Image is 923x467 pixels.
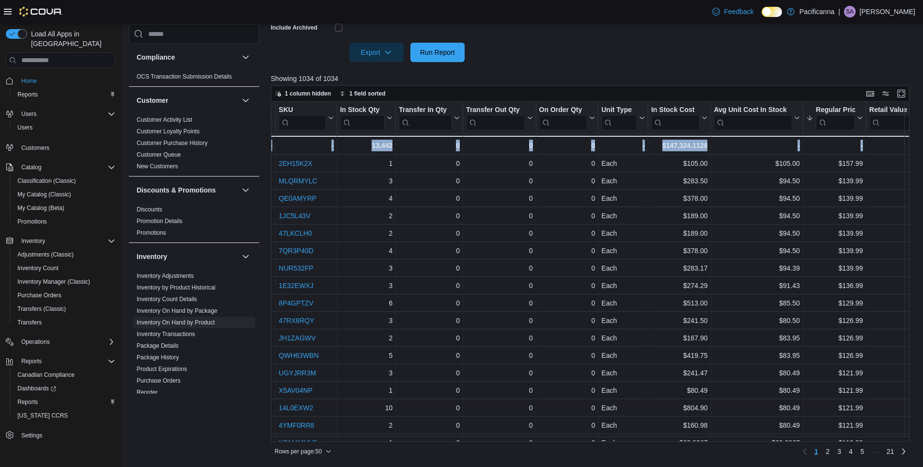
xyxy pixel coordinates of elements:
[14,122,36,133] a: Users
[137,128,200,135] a: Customer Loyalty Points
[137,319,215,326] a: Inventory On Hand by Product
[17,336,115,348] span: Operations
[279,352,318,359] a: QWH63WBN
[14,122,115,133] span: Users
[179,245,272,257] div: Flower
[240,95,251,106] button: Customer
[2,74,119,88] button: Home
[279,386,313,394] a: X5AV04NP
[399,227,460,239] div: 0
[271,24,317,32] label: Include Archived
[17,385,56,392] span: Dashboards
[399,158,460,169] div: 0
[714,158,799,169] div: $105.00
[275,448,322,455] span: Rows per page : 50
[714,210,799,222] div: $94.50
[887,447,894,456] span: 21
[271,88,335,99] button: 1 column hidden
[179,158,272,169] div: Flower
[806,193,863,204] div: $139.99
[340,210,392,222] div: 2
[17,430,46,441] a: Settings
[21,144,49,152] span: Customers
[17,398,38,406] span: Reports
[17,75,41,87] a: Home
[137,218,183,225] a: Promotion Details
[279,106,333,130] button: SKU
[137,366,187,372] a: Product Expirations
[838,6,840,17] p: |
[21,77,37,85] span: Home
[10,409,119,422] button: [US_STATE] CCRS
[17,305,66,313] span: Transfers (Classic)
[17,251,74,258] span: Adjustments (Classic)
[21,357,42,365] span: Reports
[17,204,64,212] span: My Catalog (Beta)
[279,177,317,185] a: MLQRMYLC
[14,216,51,227] a: Promotions
[137,116,192,124] span: Customer Activity List
[466,140,532,151] div: 0
[601,140,645,151] div: -
[14,202,68,214] a: My Catalog (Beta)
[17,75,115,87] span: Home
[14,189,75,200] a: My Catalog (Classic)
[137,96,238,105] button: Customer
[279,247,313,255] a: 7QR3P40D
[279,229,312,237] a: 47LKCLH0
[14,89,42,100] a: Reports
[137,331,195,338] a: Inventory Transactions
[466,106,525,115] div: Transfer Out Qty
[340,106,385,115] div: In Stock Qty
[340,227,392,239] div: 2
[10,395,119,409] button: Reports
[271,446,335,457] button: Rows per page:50
[17,142,53,154] a: Customers
[21,338,50,346] span: Operations
[129,71,259,86] div: Compliance
[14,303,70,315] a: Transfers (Classic)
[539,193,595,204] div: 0
[806,175,863,187] div: $139.99
[466,175,532,187] div: 0
[14,383,115,394] span: Dashboards
[651,158,707,169] div: $105.00
[21,163,41,171] span: Catalog
[355,43,398,62] span: Export
[14,369,115,381] span: Canadian Compliance
[14,262,115,274] span: Inventory Count
[833,444,845,459] a: Page 3 of 21
[17,177,76,185] span: Classification (Classic)
[601,227,645,239] div: Each
[2,234,119,248] button: Inventory
[14,189,115,200] span: My Catalog (Classic)
[279,421,314,429] a: 4YMF0RR8
[137,52,238,62] button: Compliance
[137,185,216,195] h3: Discounts & Promotions
[137,139,208,147] span: Customer Purchase History
[399,262,460,274] div: 0
[2,354,119,368] button: Reports
[837,447,841,456] span: 3
[539,106,595,130] button: On Order Qty
[806,158,863,169] div: $157.99
[21,237,45,245] span: Inventory
[137,163,178,170] a: New Customers
[17,371,75,379] span: Canadian Compliance
[539,175,595,187] div: 0
[17,235,115,247] span: Inventory
[340,262,392,274] div: 3
[601,175,645,187] div: Each
[2,107,119,121] button: Users
[651,227,707,239] div: $189.00
[340,140,392,151] div: 13,442
[714,193,799,204] div: $94.50
[399,193,460,204] div: 0
[466,227,532,239] div: 0
[2,335,119,349] button: Operations
[240,251,251,262] button: Inventory
[10,382,119,395] a: Dashboards
[601,106,645,130] button: Unit Type
[898,446,909,457] a: Next page
[14,262,63,274] a: Inventory Count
